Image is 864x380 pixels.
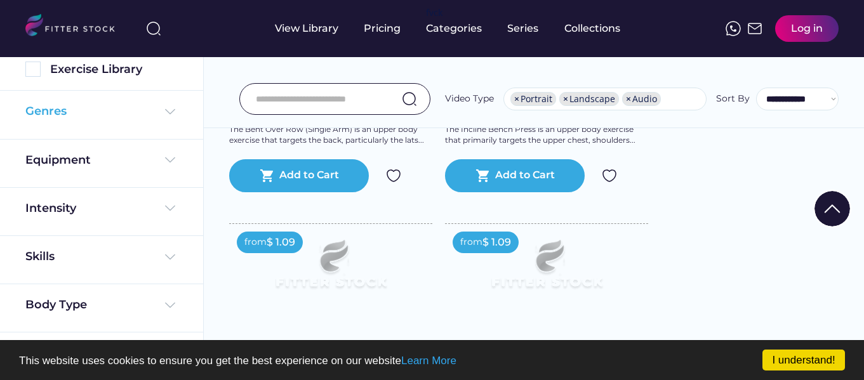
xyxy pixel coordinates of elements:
[163,249,178,265] img: Frame%20%284%29.svg
[814,191,850,226] img: Group%201000002322%20%281%29.svg
[514,95,519,103] span: ×
[163,298,178,313] img: Frame%20%284%29.svg
[626,95,631,103] span: ×
[364,22,401,36] div: Pricing
[146,21,161,36] img: search-normal%203.svg
[791,22,823,36] div: Log in
[267,235,295,249] div: $ 1.09
[279,168,339,183] div: Add to Cart
[747,21,762,36] img: Frame%2051.svg
[25,297,87,313] div: Body Type
[465,224,628,315] img: Frame%2079%20%281%29.svg
[25,152,91,168] div: Equipment
[445,93,494,105] div: Video Type
[510,92,556,106] li: Portrait
[726,21,741,36] img: meteor-icons_whatsapp%20%281%29.svg
[163,200,178,216] img: Frame%20%284%29.svg
[475,168,491,183] button: shopping_cart
[25,62,41,77] img: Rectangle%205126.svg
[563,95,568,103] span: ×
[50,62,178,77] div: Exercise Library
[602,168,617,183] img: Group%201000002324.svg
[402,91,417,107] img: search-normal.svg
[25,249,57,265] div: Skills
[249,224,412,315] img: Frame%2079%20%281%29.svg
[163,152,178,167] img: Frame%20%284%29.svg
[401,355,456,367] a: Learn More
[25,200,76,216] div: Intensity
[275,22,338,36] div: View Library
[426,6,442,19] div: fvck
[622,92,661,106] li: Audio
[163,104,178,119] img: Frame%20%284%29.svg
[229,124,432,146] div: The Bent Over Row (Single Arm) is an upper body exercise that targets the back, particularly the ...
[25,103,67,119] div: Genres
[495,168,555,183] div: Add to Cart
[460,236,482,249] div: from
[244,236,267,249] div: from
[716,93,750,105] div: Sort By
[386,168,401,183] img: Group%201000002324.svg
[559,92,619,106] li: Landscape
[482,235,511,249] div: $ 1.09
[25,14,126,40] img: LOGO.svg
[19,355,845,366] p: This website uses cookies to ensure you get the best experience on our website
[426,22,482,36] div: Categories
[260,168,275,183] button: shopping_cart
[445,124,648,146] div: The Incline Bench Press is an upper body exercise that primarily targets the upper chest, shoulde...
[762,350,845,370] a: I understand!
[507,22,539,36] div: Series
[564,22,620,36] div: Collections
